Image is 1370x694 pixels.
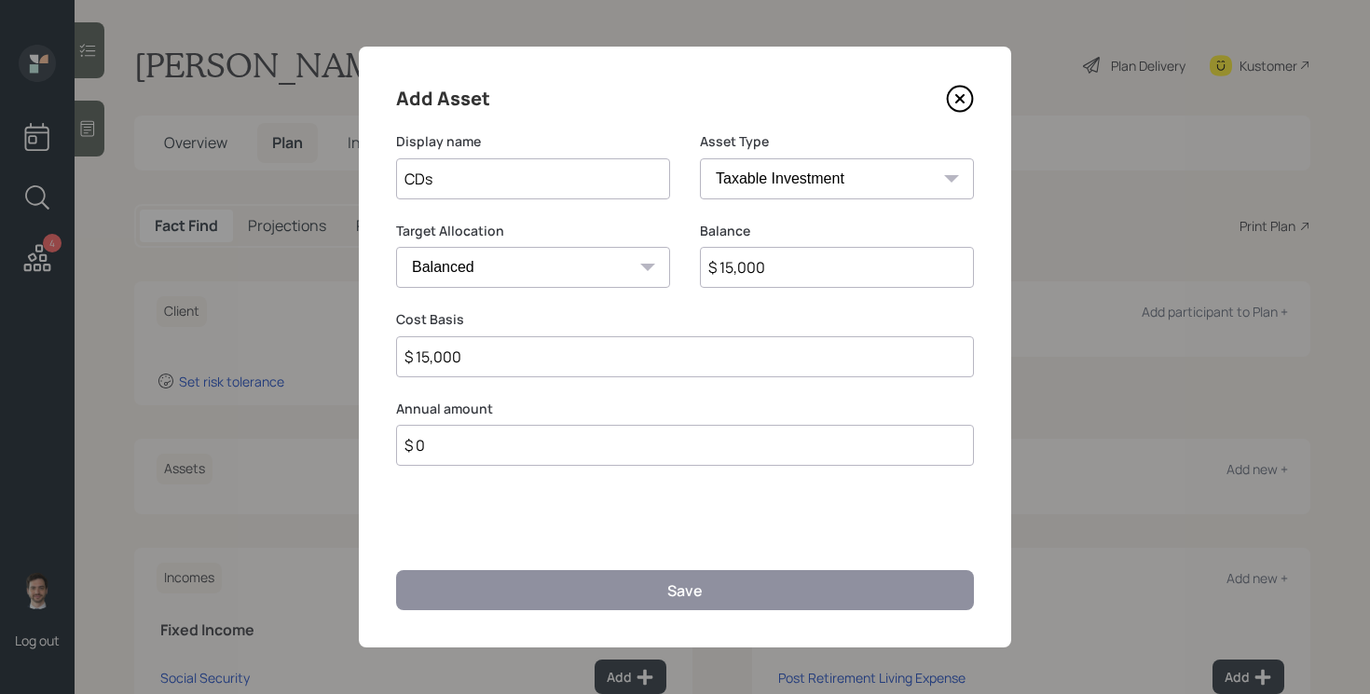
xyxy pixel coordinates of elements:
div: Save [667,580,703,601]
label: Display name [396,132,670,151]
label: Target Allocation [396,222,670,240]
label: Balance [700,222,974,240]
h4: Add Asset [396,84,490,114]
label: Annual amount [396,400,974,418]
label: Cost Basis [396,310,974,329]
button: Save [396,570,974,610]
label: Asset Type [700,132,974,151]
